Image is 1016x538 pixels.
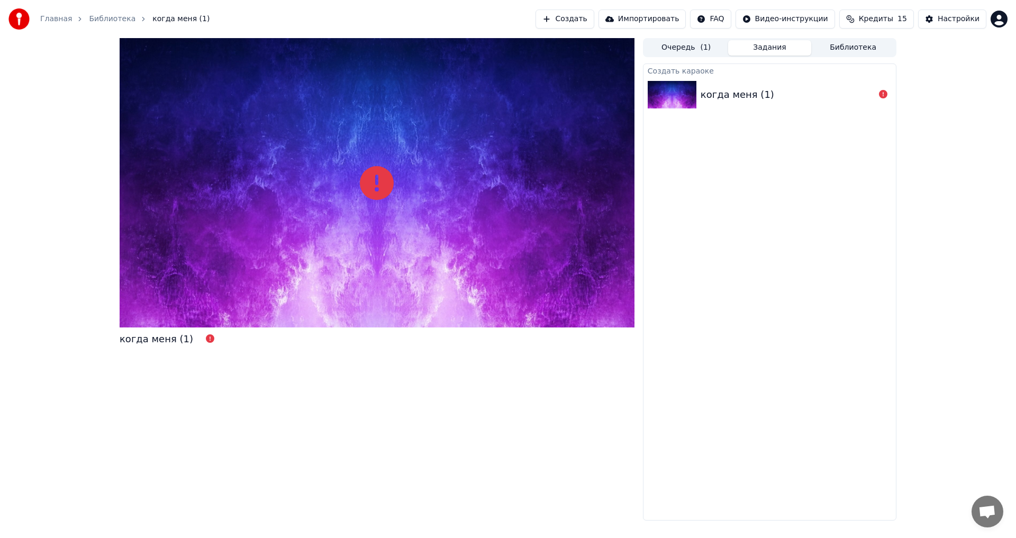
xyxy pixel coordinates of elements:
div: Настройки [938,14,979,24]
div: когда меня (1) [701,87,774,102]
div: когда меня (1) [120,332,193,346]
button: Импортировать [598,10,686,29]
button: Кредиты15 [839,10,914,29]
a: Главная [40,14,72,24]
button: Создать [536,10,594,29]
button: Задания [728,40,812,56]
button: FAQ [690,10,731,29]
div: Открытый чат [972,496,1003,527]
span: Кредиты [859,14,893,24]
img: youka [8,8,30,30]
span: когда меня (1) [152,14,210,24]
span: ( 1 ) [700,42,711,53]
button: Библиотека [811,40,895,56]
a: Библиотека [89,14,135,24]
button: Настройки [918,10,986,29]
span: 15 [897,14,907,24]
button: Очередь [645,40,728,56]
nav: breadcrumb [40,14,210,24]
button: Видео-инструкции [736,10,835,29]
div: Создать караоке [643,64,896,77]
